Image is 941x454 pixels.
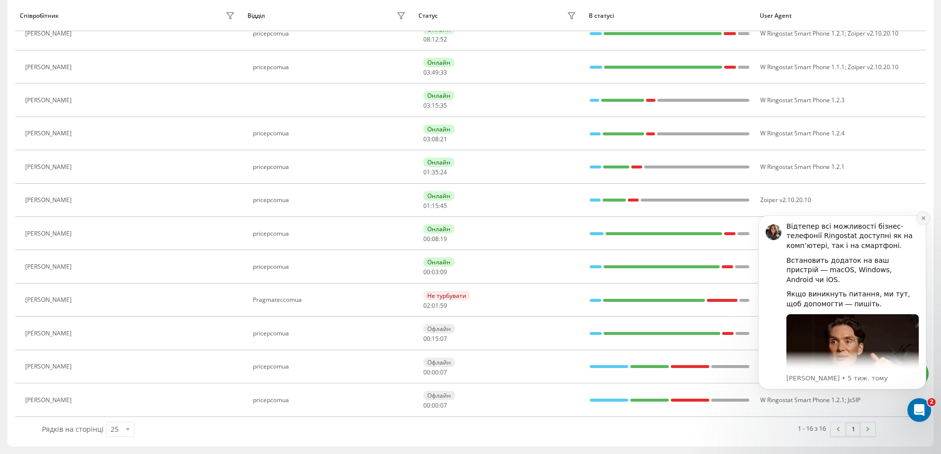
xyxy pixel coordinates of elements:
[440,301,447,310] span: 59
[253,363,409,370] div: pricepcomua
[253,130,409,137] div: pricepcomua
[423,335,447,342] div: : :
[432,68,439,77] span: 49
[760,29,845,38] span: W Ringostat Smart Phone 1.2.1
[423,236,447,243] div: : :
[440,101,447,110] span: 35
[440,135,447,143] span: 21
[253,263,409,270] div: pricepcomua
[440,268,447,276] span: 09
[253,330,409,337] div: pricepcomua
[432,35,439,43] span: 12
[423,401,430,410] span: 00
[253,30,409,37] div: pricepcomua
[423,36,447,43] div: : :
[432,235,439,243] span: 08
[25,363,74,370] div: [PERSON_NAME]
[423,202,430,210] span: 01
[423,102,447,109] div: : :
[798,423,826,433] div: 1 - 16 з 16
[25,330,74,337] div: [PERSON_NAME]
[423,35,430,43] span: 08
[760,96,845,104] span: W Ringostat Smart Phone 1.2.3
[432,401,439,410] span: 00
[25,263,74,270] div: [PERSON_NAME]
[253,296,409,303] div: Pragmateccomua
[423,135,430,143] span: 03
[440,168,447,176] span: 24
[440,368,447,376] span: 07
[760,12,921,19] div: User Agent
[423,291,470,300] div: Не турбувати
[423,169,447,176] div: : :
[423,58,454,67] div: Онлайн
[25,130,74,137] div: [PERSON_NAME]
[848,63,899,71] span: Zoiper v2.10.20.10
[423,334,430,343] span: 00
[760,196,811,204] span: Zoiper v2.10.20.10
[423,358,455,367] div: Офлайн
[928,398,936,406] span: 2
[423,224,454,234] div: Онлайн
[253,164,409,170] div: pricepcomua
[423,203,447,209] div: : :
[760,129,845,137] span: W Ringostat Smart Phone 1.2.4
[432,135,439,143] span: 08
[440,334,447,343] span: 07
[423,191,454,201] div: Онлайн
[25,397,74,404] div: [PERSON_NAME]
[423,391,455,400] div: Офлайн
[423,101,430,110] span: 03
[432,334,439,343] span: 15
[423,368,430,376] span: 00
[253,197,409,204] div: pricepcomua
[423,369,447,376] div: : :
[760,63,845,71] span: W Ringostat Smart Phone 1.1.1
[42,424,104,434] span: Рядків на сторінці
[743,201,941,427] iframe: Intercom notifications повідомлення
[423,324,455,333] div: Офлайн
[440,68,447,77] span: 33
[589,12,750,19] div: В статусі
[423,158,454,167] div: Онлайн
[423,136,447,143] div: : :
[423,302,447,309] div: : :
[432,368,439,376] span: 00
[247,12,265,19] div: Відділ
[25,296,74,303] div: [PERSON_NAME]
[423,124,454,134] div: Онлайн
[25,164,74,170] div: [PERSON_NAME]
[760,163,845,171] span: W Ringostat Smart Phone 1.2.1
[25,64,74,71] div: [PERSON_NAME]
[432,202,439,210] span: 15
[423,91,454,100] div: Онлайн
[25,97,74,104] div: [PERSON_NAME]
[423,68,430,77] span: 03
[25,30,74,37] div: [PERSON_NAME]
[423,69,447,76] div: : :
[432,168,439,176] span: 35
[423,268,430,276] span: 00
[423,257,454,267] div: Онлайн
[848,29,899,38] span: Zoiper v2.10.20.10
[432,301,439,310] span: 01
[253,397,409,404] div: pricepcomua
[25,230,74,237] div: [PERSON_NAME]
[423,269,447,276] div: : :
[111,424,119,434] div: 25
[25,197,74,204] div: [PERSON_NAME]
[440,235,447,243] span: 19
[432,101,439,110] span: 15
[440,401,447,410] span: 07
[846,422,860,436] a: 1
[423,301,430,310] span: 02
